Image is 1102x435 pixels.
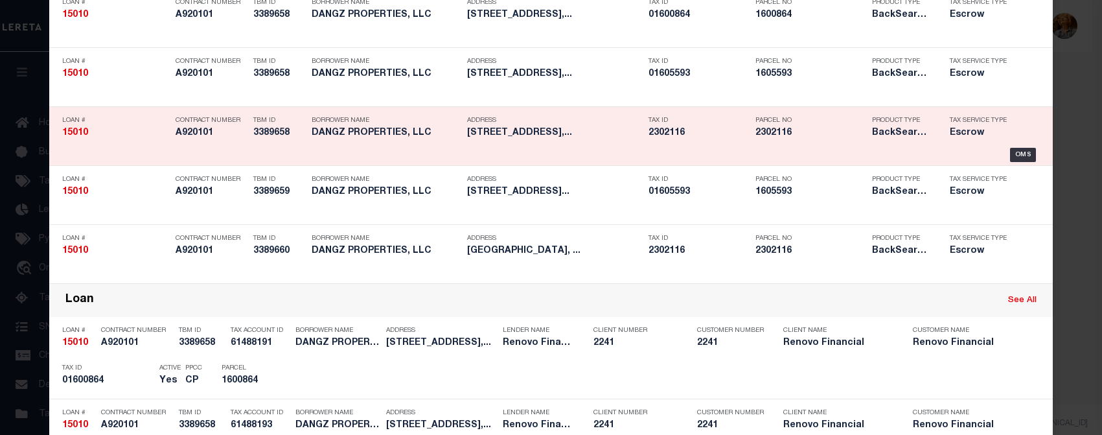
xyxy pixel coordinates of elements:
[649,58,749,65] p: Tax ID
[312,235,461,242] p: Borrower Name
[872,69,930,80] h5: BackSearch,Escrow
[950,187,1015,198] h5: Escrow
[467,187,642,198] h5: 7433 Klingston Street NW Massil...
[312,176,461,183] p: Borrower Name
[62,176,169,183] p: Loan #
[913,409,1023,417] p: Customer Name
[649,246,749,257] h5: 2302116
[386,420,496,431] h5: 4241 Wales Avenue NW Massillon,...
[312,187,461,198] h5: DANGZ PROPERTIES, LLC
[755,10,866,21] h5: 1600864
[649,117,749,124] p: Tax ID
[386,338,496,349] h5: 4241 Wales Avenue NW Massillon,...
[950,10,1015,21] h5: Escrow
[253,117,305,124] p: TBM ID
[295,420,380,431] h5: DANGZ PROPERTIES, LLC
[101,420,172,431] h5: A920101
[312,117,461,124] p: Borrower Name
[872,128,930,139] h5: BackSearch,Escrow
[312,246,461,257] h5: DANGZ PROPERTIES, LLC
[253,69,305,80] h5: 3389658
[62,420,95,431] h5: 15010
[783,420,893,431] h5: Renovo Financial
[503,420,574,431] h5: Renovo Financial
[783,409,893,417] p: Client Name
[65,293,94,308] div: Loan
[176,187,247,198] h5: A920101
[62,128,169,139] h5: 15010
[697,327,764,335] p: Customer Number
[231,409,289,417] p: Tax Account ID
[913,327,1023,335] p: Customer Name
[386,327,496,335] p: Address
[62,117,169,124] p: Loan #
[872,235,930,242] p: Product Type
[222,375,280,386] h5: 1600864
[467,246,642,257] h5: 894 Kertesz Drive New Clinton, ...
[872,10,930,21] h5: BackSearch,Escrow
[697,338,762,349] h5: 2241
[872,58,930,65] p: Product Type
[176,10,247,21] h5: A920101
[62,187,88,196] strong: 15010
[62,327,95,335] p: Loan #
[231,327,289,335] p: Tax Account ID
[503,338,574,349] h5: Renovo Financial
[62,421,88,430] strong: 15010
[62,409,95,417] p: Loan #
[872,176,930,183] p: Product Type
[62,69,169,80] h5: 15010
[950,69,1015,80] h5: Escrow
[62,338,88,347] strong: 15010
[649,235,749,242] p: Tax ID
[467,58,642,65] p: Address
[386,409,496,417] p: Address
[593,327,678,335] p: Client Number
[467,235,642,242] p: Address
[179,338,224,349] h5: 3389658
[253,235,305,242] p: TBM ID
[1010,148,1037,162] div: OMS
[185,364,202,372] p: PPCC
[783,327,893,335] p: Client Name
[295,409,380,417] p: Borrower Name
[253,187,305,198] h5: 3389659
[872,187,930,198] h5: BackSearch,Escrow
[755,176,866,183] p: Parcel No
[176,246,247,257] h5: A920101
[467,128,642,139] h5: 4241 Wales Avenue NW Massillon,...
[62,338,95,349] h5: 15010
[755,235,866,242] p: Parcel No
[101,327,172,335] p: Contract Number
[62,235,169,242] p: Loan #
[159,375,179,386] h5: Yes
[755,69,866,80] h5: 1605593
[62,69,88,78] strong: 15010
[62,246,88,255] strong: 15010
[503,409,574,417] p: Lender Name
[176,235,247,242] p: Contract Number
[467,10,642,21] h5: 4241 Wales Avenue NW Massillon,...
[649,128,749,139] h5: 2302116
[185,375,202,386] h5: CP
[697,409,764,417] p: Customer Number
[62,10,169,21] h5: 15010
[467,117,642,124] p: Address
[62,375,153,386] h5: 01600864
[755,128,866,139] h5: 2302116
[312,128,461,139] h5: DANGZ PROPERTIES, LLC
[872,117,930,124] p: Product Type
[872,246,930,257] h5: BackSearch,Escrow
[593,338,678,349] h5: 2241
[697,420,762,431] h5: 2241
[467,176,642,183] p: Address
[179,327,224,335] p: TBM ID
[783,338,893,349] h5: Renovo Financial
[950,117,1015,124] p: Tax Service Type
[253,10,305,21] h5: 3389658
[312,10,461,21] h5: DANGZ PROPERTIES, LLC
[62,187,169,198] h5: 15010
[593,420,678,431] h5: 2241
[176,69,247,80] h5: A920101
[253,128,305,139] h5: 3389658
